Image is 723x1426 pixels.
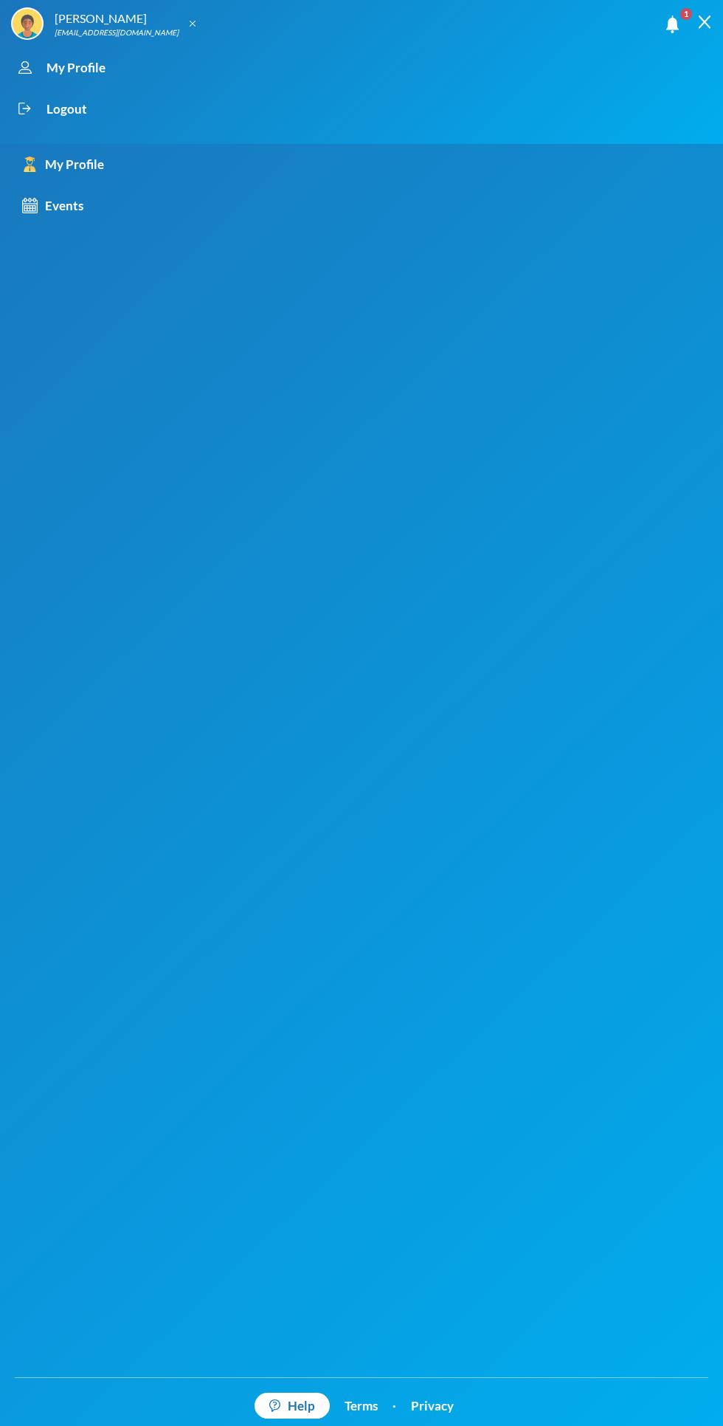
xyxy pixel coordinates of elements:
a: Help [255,1393,330,1419]
div: Logout [11,89,686,130]
a: Privacy [411,1396,454,1416]
span: 1 [680,8,692,20]
a: Terms [345,1396,378,1416]
img: STUDENT [13,9,42,38]
div: Events [22,196,83,216]
div: [PERSON_NAME] [55,10,179,27]
div: [EMAIL_ADDRESS][DOMAIN_NAME] [55,27,179,38]
div: · [392,1396,396,1416]
div: My Profile [22,155,104,174]
div: My Profile [11,47,686,89]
